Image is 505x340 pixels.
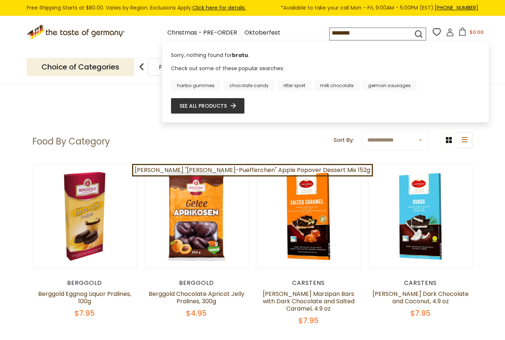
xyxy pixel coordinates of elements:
div: Carstens [368,279,473,287]
div: Sorry, nothing found for . [171,51,480,64]
img: previous arrow [134,60,149,74]
img: Berggold Eggnog Liquor Pralines, 100g [33,164,137,268]
a: Berggold Eggnog Liquor Pralines, 100g [38,290,131,305]
a: chocolate candy [224,80,275,91]
b: bratu [232,51,248,59]
div: Instant Search Results [162,42,489,122]
a: [PERSON_NAME] Marzipan Bars with Dark Chocolate and Salted Caramel, 4.9 oz [263,290,355,313]
a: [PERSON_NAME] "[PERSON_NAME]-Puefferchen" Apple Popover Dessert Mix 152g [132,164,373,176]
span: $7.95 [298,315,319,326]
span: $4.95 [186,308,207,318]
a: milk chocolate [314,80,359,91]
div: Check out some of these popular searches: [171,64,480,90]
div: Free Shipping Starts at $80.00. Varies by Region. Exclusions Apply. [27,4,478,12]
a: Oktoberfest [244,28,280,38]
a: Food By Category [159,64,211,70]
a: Click here for details. [192,4,246,11]
img: Carstens Luebecker Dark Chocolate and Coconut, 4.9 oz [368,164,472,268]
a: german sausages [362,80,417,91]
a: Berggold Chocolate Apricot Jelly Pralines, 300g [149,290,244,305]
a: haribo gummies [171,80,221,91]
a: See all products [179,102,236,110]
div: Berggold [144,279,249,287]
a: [PHONE_NUMBER] [435,4,478,11]
img: Berggold Chocolate Apricot Jelly Pralines, 300g [145,164,248,268]
span: $0.00 [469,29,484,36]
a: Christmas - PRE-ORDER [167,28,237,38]
div: Berggold [32,279,137,287]
p: Choice of Categories [27,58,134,76]
a: ritter sport [277,80,311,91]
div: Carstens [256,279,361,287]
span: *Available to take your call Mon - Fri, 9:00AM - 5:00PM (EST). [281,4,478,12]
label: Sort By: [334,136,354,145]
button: $0.00 [455,28,487,39]
h1: Food By Category [32,136,110,147]
span: $7.95 [75,308,95,318]
img: Carstens Luebecker Marzipan Bars with Dark Chocolate and Salted Caramel, 4.9 oz [257,164,360,268]
span: $7.95 [410,308,430,318]
a: [PERSON_NAME] Dark Chocolate and Coconut, 4.9 oz [373,290,469,305]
